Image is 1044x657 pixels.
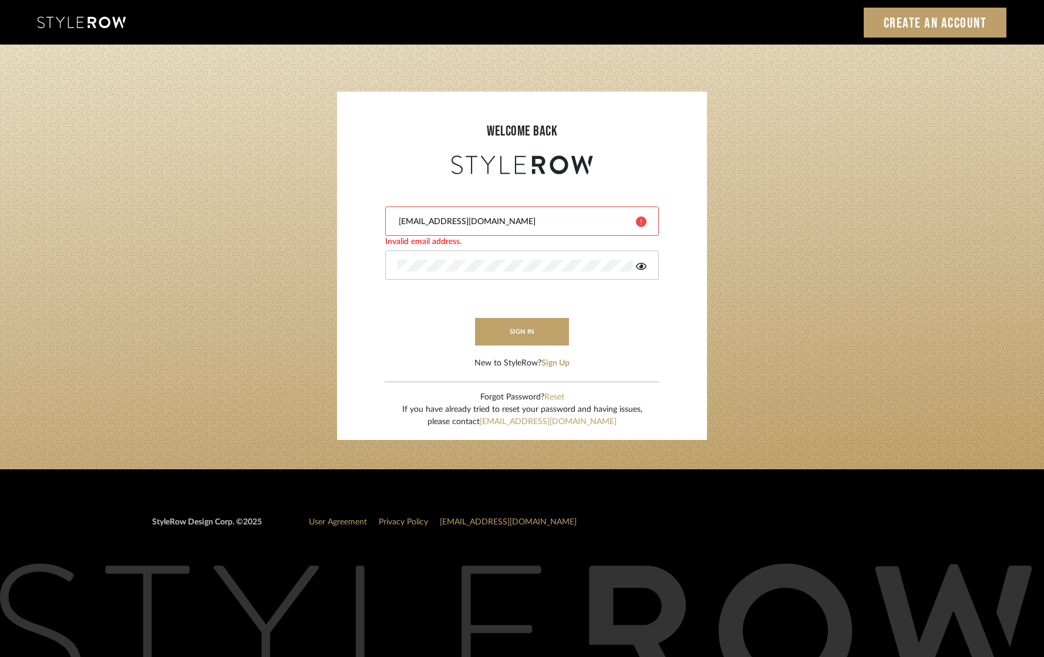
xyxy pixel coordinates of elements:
[402,404,642,428] div: If you have already tried to reset your password and having issues, please contact
[474,357,570,370] div: New to StyleRow?
[544,391,564,404] button: Reset
[385,236,659,248] div: Invalid email address.
[864,8,1007,38] a: Create an Account
[541,357,570,370] button: Sign Up
[475,318,569,346] button: sign in
[402,391,642,404] div: Forgot Password?
[152,516,262,538] div: StyleRow Design Corp. ©2025
[480,418,617,426] a: [EMAIL_ADDRESS][DOMAIN_NAME]
[379,518,428,526] a: Privacy Policy
[309,518,367,526] a: User Agreement
[349,121,695,142] div: welcome back
[440,518,577,526] a: [EMAIL_ADDRESS][DOMAIN_NAME]
[398,216,627,228] input: Email Address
